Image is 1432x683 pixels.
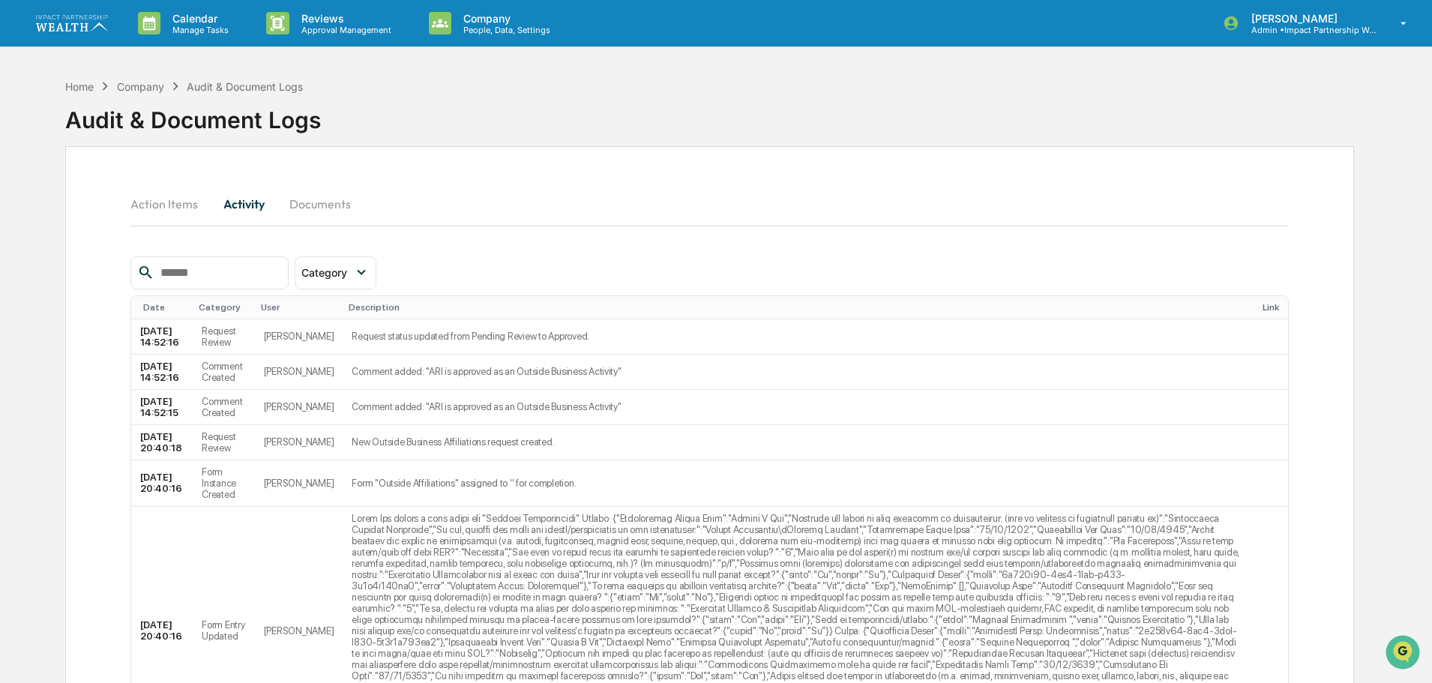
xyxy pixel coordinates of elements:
[210,186,277,222] button: Activity
[160,12,236,25] p: Calendar
[15,31,273,55] p: How can we help?
[261,302,337,313] div: User
[51,130,190,142] div: We're available if you need us!
[343,460,1251,507] td: Form "Outside Affiliations" assigned to '' for completion.
[193,425,255,460] td: Request Review
[193,319,255,355] td: Request Review
[255,355,343,390] td: [PERSON_NAME]
[131,425,193,460] td: [DATE] 20:40:18
[451,25,558,35] p: People, Data, Settings
[289,25,399,35] p: Approval Management
[109,190,121,202] div: 🗄️
[343,319,1251,355] td: Request status updated from Pending Review to Approved.
[131,460,193,507] td: [DATE] 20:40:16
[65,94,321,133] div: Audit & Document Logs
[9,211,100,238] a: 🔎Data Lookup
[51,115,246,130] div: Start new chat
[103,183,192,210] a: 🗄️Attestations
[106,253,181,265] a: Powered byPylon
[193,460,255,507] td: Form Instance Created
[277,186,363,222] button: Documents
[124,189,186,204] span: Attestations
[255,390,343,425] td: [PERSON_NAME]
[343,425,1251,460] td: New Outside Business Affiliations request created.
[130,186,1289,222] div: secondary tabs example
[193,355,255,390] td: Comment Created
[301,266,347,279] span: Category
[30,217,94,232] span: Data Lookup
[9,183,103,210] a: 🖐️Preclearance
[255,319,343,355] td: [PERSON_NAME]
[15,115,42,142] img: 1746055101610-c473b297-6a78-478c-a979-82029cc54cd1
[149,254,181,265] span: Pylon
[255,425,343,460] td: [PERSON_NAME]
[143,302,187,313] div: Date
[343,390,1251,425] td: Comment added: "ARI is approved as an Outside Business Activity"
[130,186,210,222] button: Action Items
[1239,25,1379,35] p: Admin • Impact Partnership Wealth
[131,390,193,425] td: [DATE] 14:52:15
[255,119,273,137] button: Start new chat
[1263,302,1282,313] div: Link
[160,25,236,35] p: Manage Tasks
[117,80,164,93] div: Company
[343,355,1251,390] td: Comment added: "ARI is approved as an Outside Business Activity"
[451,12,558,25] p: Company
[199,302,249,313] div: Category
[131,355,193,390] td: [DATE] 14:52:16
[1239,12,1379,25] p: [PERSON_NAME]
[30,189,97,204] span: Preclearance
[131,319,193,355] td: [DATE] 14:52:16
[349,302,1245,313] div: Description
[36,15,108,31] img: logo
[15,190,27,202] div: 🖐️
[255,460,343,507] td: [PERSON_NAME]
[65,80,94,93] div: Home
[15,219,27,231] div: 🔎
[193,390,255,425] td: Comment Created
[289,12,399,25] p: Reviews
[1384,634,1425,674] iframe: Open customer support
[187,80,303,93] div: Audit & Document Logs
